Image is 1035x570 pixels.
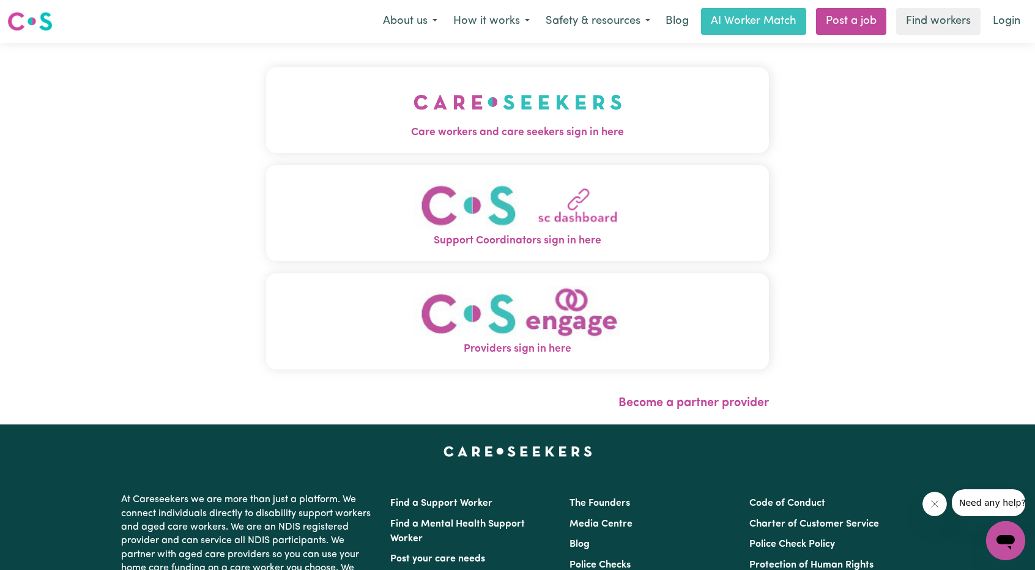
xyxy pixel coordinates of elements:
[266,233,769,249] span: Support Coordinators sign in here
[569,560,631,570] a: Police Checks
[7,7,53,35] a: Careseekers logo
[986,521,1025,560] iframe: Button to launch messaging window
[952,489,1025,516] iframe: Message from company
[7,10,53,32] img: Careseekers logo
[816,8,886,35] a: Post a job
[443,446,592,456] a: Careseekers home page
[896,8,981,35] a: Find workers
[618,397,769,409] a: Become a partner provider
[538,9,658,34] button: Safety & resources
[390,498,492,508] a: Find a Support Worker
[749,560,874,570] a: Protection of Human Rights
[266,165,769,261] button: Support Coordinators sign in here
[390,519,525,544] a: Find a Mental Health Support Worker
[266,273,769,369] button: Providers sign in here
[701,8,806,35] a: AI Worker Match
[7,9,74,18] span: Need any help?
[749,519,879,529] a: Charter of Customer Service
[749,498,825,508] a: Code of Conduct
[266,341,769,357] span: Providers sign in here
[569,498,630,508] a: The Founders
[390,554,485,564] a: Post your care needs
[266,67,769,153] button: Care workers and care seekers sign in here
[569,539,590,549] a: Blog
[569,519,632,529] a: Media Centre
[985,8,1028,35] a: Login
[749,539,835,549] a: Police Check Policy
[658,8,696,35] a: Blog
[445,9,538,34] button: How it works
[922,492,947,516] iframe: Close message
[375,9,445,34] button: About us
[266,125,769,141] span: Care workers and care seekers sign in here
